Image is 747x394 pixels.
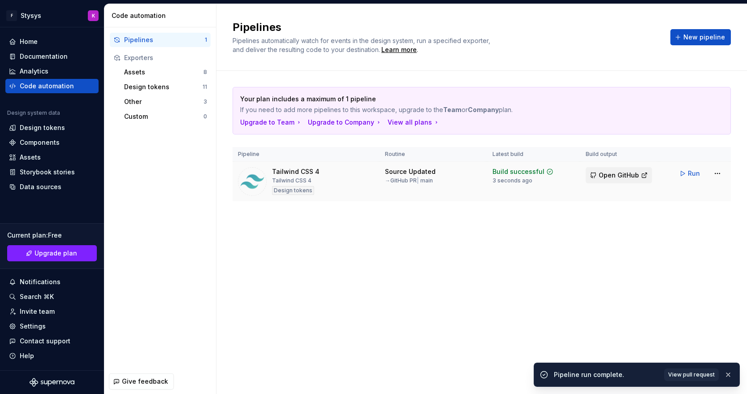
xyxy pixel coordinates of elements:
[5,349,99,363] button: Help
[272,177,311,184] div: Tailwind CSS 4
[124,97,203,106] div: Other
[5,135,99,150] a: Components
[20,67,48,76] div: Analytics
[380,47,418,53] span: .
[468,106,499,113] strong: Company
[203,69,207,76] div: 8
[272,186,314,195] div: Design tokens
[308,118,382,127] button: Upgrade to Company
[7,231,97,240] div: Current plan : Free
[240,105,661,114] p: If you need to add more pipelines to this workspace, upgrade to the or plan.
[205,36,207,43] div: 1
[7,245,97,261] a: Upgrade plan
[20,82,74,91] div: Code automation
[20,307,55,316] div: Invite team
[675,165,706,182] button: Run
[20,138,60,147] div: Components
[668,371,715,378] span: View pull request
[124,68,203,77] div: Assets
[586,173,652,180] a: Open GitHub
[203,98,207,105] div: 3
[5,319,99,333] a: Settings
[664,368,719,381] a: View pull request
[240,95,661,104] p: Your plan includes a maximum of 1 pipeline
[385,167,436,176] div: Source Updated
[688,169,700,178] span: Run
[121,65,211,79] button: Assets8
[388,118,440,127] button: View all plans
[124,53,207,62] div: Exporters
[5,35,99,49] a: Home
[124,35,205,44] div: Pipelines
[240,118,302,127] button: Upgrade to Team
[20,277,60,286] div: Notifications
[5,180,99,194] a: Data sources
[20,153,41,162] div: Assets
[5,64,99,78] a: Analytics
[112,11,212,20] div: Code automation
[5,49,99,64] a: Documentation
[554,370,659,379] div: Pipeline run complete.
[670,29,731,45] button: New pipeline
[5,290,99,304] button: Search ⌘K
[35,249,77,258] span: Upgrade plan
[30,378,74,387] svg: Supernova Logo
[683,33,725,42] span: New pipeline
[203,113,207,120] div: 0
[20,123,65,132] div: Design tokens
[110,33,211,47] button: Pipelines1
[20,37,38,46] div: Home
[492,167,544,176] div: Build successful
[109,373,174,390] button: Give feedback
[5,150,99,165] a: Assets
[121,95,211,109] button: Other3
[7,109,60,117] div: Design system data
[121,109,211,124] button: Custom0
[121,80,211,94] button: Design tokens11
[20,322,46,331] div: Settings
[124,82,203,91] div: Design tokens
[233,147,380,162] th: Pipeline
[381,45,417,54] a: Learn more
[233,37,492,53] span: Pipelines automatically watch for events in the design system, run a specified exporter, and deli...
[492,177,532,184] div: 3 seconds ago
[599,171,639,180] span: Open GitHub
[580,147,659,162] th: Build output
[92,12,95,19] div: K
[5,275,99,289] button: Notifications
[586,167,652,183] button: Open GitHub
[5,165,99,179] a: Storybook stories
[417,177,419,184] span: |
[20,52,68,61] div: Documentation
[233,20,660,35] h2: Pipelines
[21,11,41,20] div: Stysys
[2,6,102,25] button: FStysysK
[20,337,70,346] div: Contact support
[272,167,320,176] div: Tailwind CSS 4
[385,177,433,184] div: → GitHub PR main
[5,79,99,93] a: Code automation
[122,377,168,386] span: Give feedback
[20,182,61,191] div: Data sources
[487,147,580,162] th: Latest build
[5,334,99,348] button: Contact support
[5,304,99,319] a: Invite team
[5,121,99,135] a: Design tokens
[20,351,34,360] div: Help
[124,112,203,121] div: Custom
[6,10,17,21] div: F
[20,292,54,301] div: Search ⌘K
[380,147,487,162] th: Routine
[443,106,462,113] strong: Team
[20,168,75,177] div: Storybook stories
